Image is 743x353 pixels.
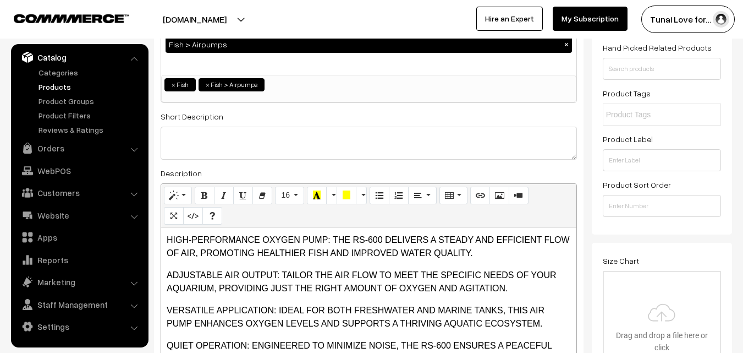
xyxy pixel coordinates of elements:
span: 16 [281,191,290,199]
a: Marketing [14,272,145,292]
li: Fish [164,78,196,91]
a: Reviews & Ratings [36,124,145,135]
button: Paragraph [408,187,436,204]
a: Orders [14,138,145,158]
p: ADJUSTABLE AIR OUTPUT: TAILOR THE AIR FLOW TO MEET THE SPECIFIC NEEDS OF YOUR AQUARIUM, PROVIDING... [167,269,571,295]
a: Website [14,205,145,225]
button: Code View [183,207,203,225]
button: Remove Font Style (CTRL+\) [252,187,272,204]
label: Short Description [161,111,223,122]
button: Ordered list (CTRL+SHIFT+NUM8) [389,187,409,204]
button: Bold (CTRL+B) [195,187,214,204]
a: COMMMERCE [14,11,110,24]
button: × [562,39,571,49]
label: Hand Picked Related Products [603,42,712,53]
button: Video [509,187,529,204]
a: Catalog [14,47,145,67]
img: COMMMERCE [14,14,129,23]
input: Product Tags [606,109,702,121]
label: Product Tags [603,88,651,99]
label: Product Label [603,133,653,145]
input: Search products [603,58,721,80]
label: Size Chart [603,255,639,267]
img: user [713,11,729,28]
button: Font Size [275,187,304,204]
button: Table [439,187,467,204]
a: My Subscription [553,7,628,31]
label: Description [161,167,202,179]
button: More Color [356,187,367,204]
a: Customers [14,183,145,203]
a: Apps [14,227,145,247]
a: Product Filters [36,110,145,121]
span: × [206,80,210,90]
button: Style [164,187,192,204]
button: Unordered list (CTRL+SHIFT+NUM7) [370,187,389,204]
button: Help [202,207,222,225]
button: Picture [489,187,509,204]
a: WebPOS [14,161,145,181]
button: More Color [326,187,337,204]
a: Product Groups [36,95,145,107]
button: Recent Color [307,187,327,204]
li: Fish > Airpumps [199,78,265,91]
button: Link (CTRL+K) [470,187,490,204]
a: Products [36,81,145,93]
a: Reports [14,250,145,270]
button: Full Screen [164,207,184,225]
label: Product Sort Order [603,179,671,191]
input: Enter Label [603,149,721,171]
button: Tunai Love for… [641,6,735,33]
a: Settings [14,317,145,336]
input: Enter Number [603,195,721,217]
div: Fish > Airpumps [166,35,572,53]
button: Underline (CTRL+U) [233,187,253,204]
button: [DOMAIN_NAME] [124,6,265,33]
button: Italic (CTRL+I) [214,187,234,204]
a: Hire an Expert [476,7,543,31]
p: HIGH-PERFORMANCE OXYGEN PUMP: THE RS-600 DELIVERS A STEADY AND EFFICIENT FLOW OF AIR, PROMOTING H... [167,233,571,260]
button: Background Color [337,187,356,204]
p: VERSATILE APPLICATION: IDEAL FOR BOTH FRESHWATER AND MARINE TANKS, THIS AIR PUMP ENHANCES OXYGEN ... [167,304,571,330]
span: × [172,80,175,90]
a: Categories [36,67,145,78]
a: Staff Management [14,295,145,314]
